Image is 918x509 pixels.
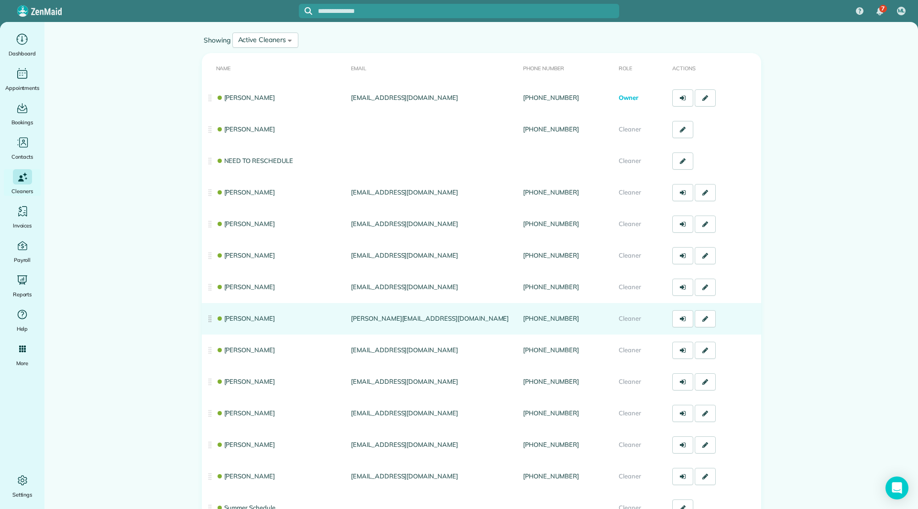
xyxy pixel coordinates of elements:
a: [PERSON_NAME] [216,409,275,417]
a: [PERSON_NAME] [216,125,275,133]
span: Cleaner [619,157,641,164]
a: [PHONE_NUMBER] [523,441,579,448]
a: [PHONE_NUMBER] [523,188,579,196]
th: Actions [668,53,761,82]
svg: Focus search [305,7,312,15]
span: Cleaner [619,378,641,385]
a: Cleaners [4,169,41,196]
span: Cleaner [619,188,641,196]
span: Settings [12,490,33,499]
button: Focus search [299,7,312,15]
a: [PERSON_NAME] [216,472,275,480]
th: Role [615,53,668,82]
span: Invoices [13,221,32,230]
th: Name [202,53,348,82]
span: Cleaner [619,441,641,448]
a: NEED TO RESCHEDULE [216,157,293,164]
a: [PERSON_NAME] [216,441,275,448]
th: Phone number [519,53,615,82]
a: [PERSON_NAME] [216,378,275,385]
span: Cleaner [619,283,641,291]
a: [PHONE_NUMBER] [523,409,579,417]
a: [PERSON_NAME] [216,314,275,322]
a: [PHONE_NUMBER] [523,220,579,227]
span: Cleaner [619,472,641,480]
td: [EMAIL_ADDRESS][DOMAIN_NAME] [347,208,519,240]
td: [EMAIL_ADDRESS][DOMAIN_NAME] [347,82,519,114]
td: [EMAIL_ADDRESS][DOMAIN_NAME] [347,461,519,492]
a: [PHONE_NUMBER] [523,125,579,133]
span: More [16,358,28,368]
a: Contacts [4,135,41,162]
span: Payroll [14,255,31,265]
span: 7 [881,5,885,12]
a: [PERSON_NAME] [216,251,275,259]
a: Dashboard [4,32,41,58]
span: Cleaner [619,314,641,322]
a: Settings [4,473,41,499]
td: [EMAIL_ADDRESS][DOMAIN_NAME] [347,271,519,303]
td: [EMAIL_ADDRESS][DOMAIN_NAME] [347,177,519,208]
a: [PERSON_NAME] [216,220,275,227]
a: [PHONE_NUMBER] [523,378,579,385]
td: [EMAIL_ADDRESS][DOMAIN_NAME] [347,429,519,461]
a: [PERSON_NAME] [216,94,275,101]
span: Cleaner [619,125,641,133]
a: Invoices [4,204,41,230]
a: Appointments [4,66,41,93]
a: [PHONE_NUMBER] [523,283,579,291]
th: Email [347,53,519,82]
a: Payroll [4,238,41,265]
div: Open Intercom Messenger [885,477,908,499]
span: Contacts [11,152,33,162]
a: [PERSON_NAME] [216,346,275,354]
span: Reports [13,290,32,299]
span: Owner [619,94,638,101]
span: Cleaners [11,186,33,196]
span: Cleaner [619,346,641,354]
div: Active Cleaners [238,35,286,45]
span: ML [898,7,905,15]
td: [EMAIL_ADDRESS][DOMAIN_NAME] [347,335,519,366]
span: Help [17,324,28,334]
span: Cleaner [619,251,641,259]
a: [PERSON_NAME] [216,283,275,291]
a: Bookings [4,100,41,127]
span: Cleaner [619,220,641,227]
td: [EMAIL_ADDRESS][DOMAIN_NAME] [347,366,519,398]
span: Cleaner [619,409,641,417]
a: [PHONE_NUMBER] [523,472,579,480]
span: Bookings [11,118,33,127]
a: Help [4,307,41,334]
td: [EMAIL_ADDRESS][DOMAIN_NAME] [347,398,519,429]
a: [PERSON_NAME] [216,188,275,196]
span: Appointments [5,83,40,93]
label: Showing [202,35,232,45]
a: Reports [4,272,41,299]
td: [PERSON_NAME][EMAIL_ADDRESS][DOMAIN_NAME] [347,303,519,335]
a: [PHONE_NUMBER] [523,314,579,322]
div: 7 unread notifications [870,1,890,22]
a: [PHONE_NUMBER] [523,94,579,101]
a: [PHONE_NUMBER] [523,346,579,354]
a: [PHONE_NUMBER] [523,251,579,259]
td: [EMAIL_ADDRESS][DOMAIN_NAME] [347,240,519,271]
span: Dashboard [9,49,36,58]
